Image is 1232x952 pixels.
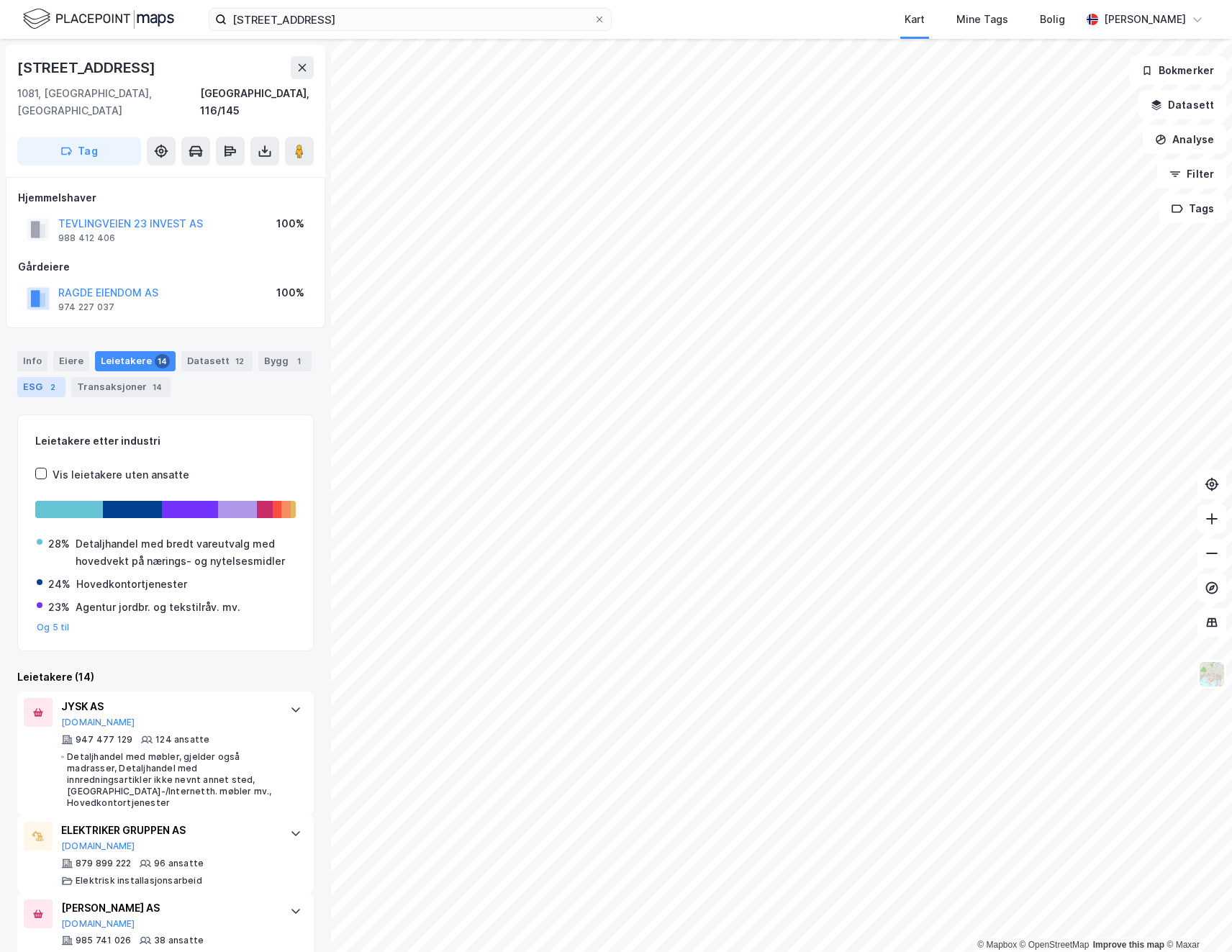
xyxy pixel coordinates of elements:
[1104,11,1186,28] div: [PERSON_NAME]
[1198,661,1226,688] img: Z
[17,85,200,119] div: 1081, [GEOGRAPHIC_DATA], [GEOGRAPHIC_DATA]
[1020,940,1090,950] a: OpenStreetMap
[1138,91,1226,119] button: Datasett
[61,918,135,930] button: [DOMAIN_NAME]
[61,840,135,852] button: [DOMAIN_NAME]
[905,11,925,28] div: Kart
[18,258,313,276] div: Gårdeiere
[956,11,1008,28] div: Mine Tags
[53,466,189,484] div: Vis leietakere uten ansatte
[276,215,304,232] div: 100%
[48,576,71,593] div: 24%
[67,751,276,809] div: Detaljhandel med møbler, gjelder også madrasser, Detaljhandel med innredningsartikler ikke nevnt ...
[76,599,240,616] div: Agentur jordbr. og tekstilråv. mv.
[1040,11,1065,28] div: Bolig
[154,858,204,869] div: 96 ansatte
[155,354,170,368] div: 14
[17,377,65,397] div: ESG
[1159,194,1226,223] button: Tags
[1160,883,1232,952] div: Kontrollprogram for chat
[977,940,1017,950] a: Mapbox
[58,232,115,244] div: 988 412 406
[53,351,89,371] div: Eiere
[155,734,209,745] div: 124 ansatte
[23,6,174,32] img: logo.f888ab2527a4732fd821a326f86c7f29.svg
[1143,125,1226,154] button: Analyse
[1129,56,1226,85] button: Bokmerker
[291,354,306,368] div: 1
[61,698,276,715] div: JYSK AS
[71,377,171,397] div: Transaksjoner
[45,380,60,394] div: 2
[17,668,314,686] div: Leietakere (14)
[154,935,204,946] div: 38 ansatte
[76,734,132,745] div: 947 477 129
[150,380,165,394] div: 14
[17,137,141,166] button: Tag
[61,822,276,839] div: ELEKTRIKER GRUPPEN AS
[18,189,313,207] div: Hjemmelshaver
[227,9,594,30] input: Søk på adresse, matrikkel, gårdeiere, leietakere eller personer
[1157,160,1226,189] button: Filter
[17,56,158,79] div: [STREET_ADDRESS]
[76,858,131,869] div: 879 899 222
[61,717,135,728] button: [DOMAIN_NAME]
[76,875,202,887] div: Elektrisk installasjonsarbeid
[232,354,247,368] div: 12
[76,535,294,570] div: Detaljhandel med bredt vareutvalg med hovedvekt på nærings- og nytelsesmidler
[61,899,276,917] div: [PERSON_NAME] AS
[200,85,314,119] div: [GEOGRAPHIC_DATA], 116/145
[48,535,70,553] div: 28%
[48,599,70,616] div: 23%
[276,284,304,302] div: 100%
[76,576,187,593] div: Hovedkontortjenester
[1093,940,1164,950] a: Improve this map
[95,351,176,371] div: Leietakere
[1160,883,1232,952] iframe: Chat Widget
[37,622,70,633] button: Og 5 til
[58,302,114,313] div: 974 227 037
[181,351,253,371] div: Datasett
[258,351,312,371] div: Bygg
[76,935,131,946] div: 985 741 026
[35,432,296,450] div: Leietakere etter industri
[17,351,47,371] div: Info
